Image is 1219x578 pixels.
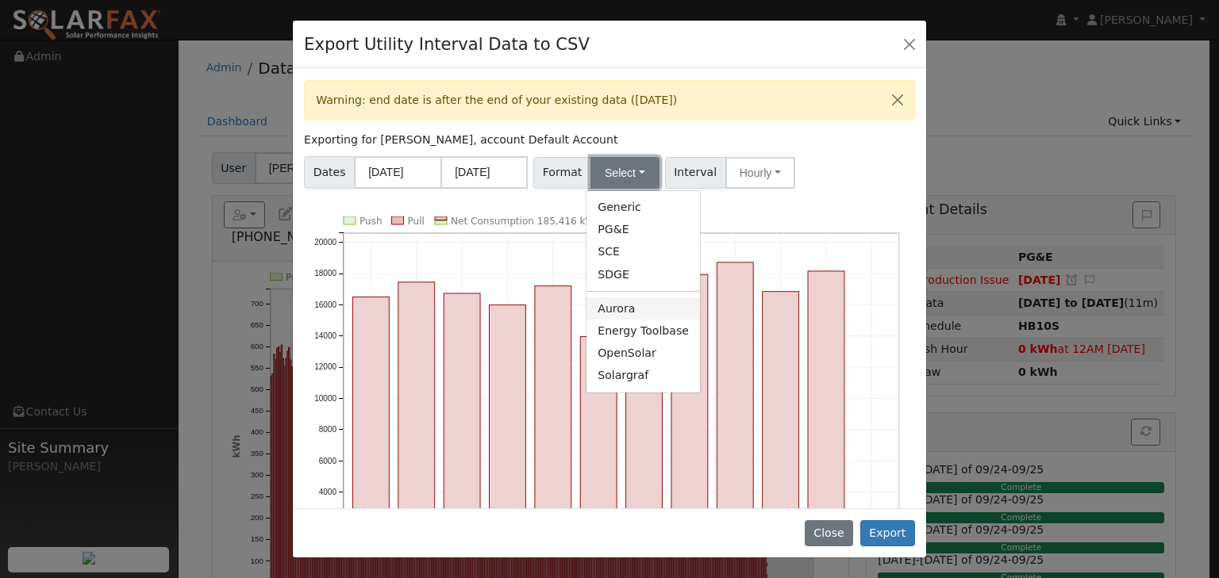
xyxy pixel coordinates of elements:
[408,216,425,227] text: Pull
[671,274,708,554] rect: onclick=""
[304,32,590,57] h4: Export Utility Interval Data to CSV
[725,157,795,189] button: Hourly
[586,320,700,342] a: Energy Toolbase
[626,306,663,555] rect: onclick=""
[535,286,571,555] rect: onclick=""
[319,425,337,434] text: 8000
[444,293,480,555] rect: onclick=""
[586,263,700,285] a: SDGE
[881,81,914,120] button: Close
[304,80,915,121] div: Warning: end date is after the end of your existing data ([DATE])
[860,520,915,547] button: Export
[586,241,700,263] a: SCE
[314,269,336,278] text: 18000
[586,297,700,320] a: Aurora
[590,157,659,189] button: Select
[314,394,336,403] text: 10000
[319,488,337,496] text: 4000
[314,238,336,247] text: 20000
[665,157,726,189] span: Interval
[763,292,799,555] rect: onclick=""
[586,197,700,219] a: Generic
[898,33,921,55] button: Close
[580,337,617,555] rect: onclick=""
[451,216,601,227] text: Net Consumption 185,416 kWh
[533,157,591,189] span: Format
[304,132,617,148] label: Exporting for [PERSON_NAME], account Default Account
[586,365,700,387] a: Solargraf
[314,363,336,372] text: 12000
[805,520,853,547] button: Close
[360,216,383,227] text: Push
[314,300,336,309] text: 16000
[304,156,355,189] span: Dates
[717,262,753,555] rect: onclick=""
[586,219,700,241] a: PG&E
[808,271,844,555] rect: onclick=""
[319,457,337,465] text: 6000
[586,342,700,364] a: OpenSolar
[314,331,336,340] text: 14000
[398,282,435,555] rect: onclick=""
[490,305,526,555] rect: onclick=""
[353,297,390,555] rect: onclick=""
